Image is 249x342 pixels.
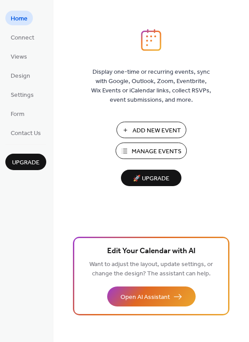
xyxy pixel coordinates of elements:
[5,49,32,64] a: Views
[89,258,213,280] span: Want to adjust the layout, update settings, or change the design? The assistant can help.
[12,158,40,167] span: Upgrade
[11,72,30,81] span: Design
[5,125,46,140] a: Contact Us
[5,30,40,44] a: Connect
[5,87,39,102] a: Settings
[120,293,170,302] span: Open AI Assistant
[91,68,211,105] span: Display one-time or recurring events, sync with Google, Outlook, Zoom, Eventbrite, Wix Events or ...
[133,126,181,135] span: Add New Event
[11,110,24,119] span: Form
[141,29,161,51] img: logo_icon.svg
[5,154,46,170] button: Upgrade
[11,129,41,138] span: Contact Us
[11,14,28,24] span: Home
[116,122,186,138] button: Add New Event
[107,286,196,306] button: Open AI Assistant
[132,147,181,156] span: Manage Events
[11,91,34,100] span: Settings
[126,173,176,185] span: 🚀 Upgrade
[5,68,36,83] a: Design
[5,106,30,121] a: Form
[11,33,34,43] span: Connect
[107,245,196,258] span: Edit Your Calendar with AI
[121,170,181,186] button: 🚀 Upgrade
[5,11,33,25] a: Home
[116,143,187,159] button: Manage Events
[11,52,27,62] span: Views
